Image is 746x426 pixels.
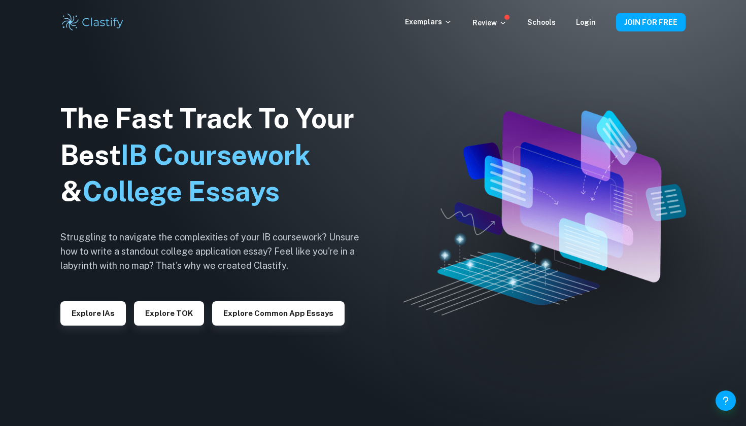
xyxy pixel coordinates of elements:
p: Review [472,17,507,28]
span: IB Coursework [121,139,311,171]
a: Explore Common App essays [212,308,345,317]
a: Explore IAs [60,308,126,317]
button: JOIN FOR FREE [616,13,686,31]
p: Exemplars [405,16,452,27]
img: Clastify hero [403,111,687,315]
button: Explore IAs [60,301,126,326]
span: College Essays [82,175,280,207]
a: Login [576,18,596,26]
button: Explore TOK [134,301,204,326]
h6: Struggling to navigate the complexities of your IB coursework? Unsure how to write a standout col... [60,230,375,273]
a: Schools [527,18,556,26]
h1: The Fast Track To Your Best & [60,100,375,210]
a: Explore TOK [134,308,204,317]
img: Clastify logo [60,12,125,32]
button: Explore Common App essays [212,301,345,326]
button: Help and Feedback [716,390,736,411]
